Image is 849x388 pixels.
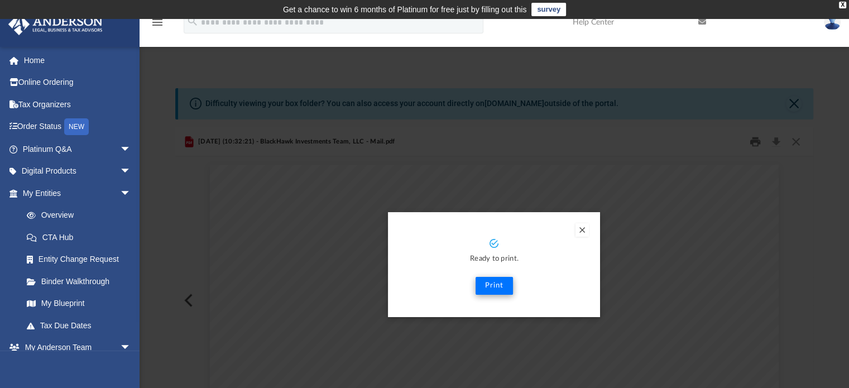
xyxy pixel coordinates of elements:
a: Digital Productsarrow_drop_down [8,160,148,183]
span: arrow_drop_down [120,337,142,360]
a: Entity Change Request [16,248,148,271]
div: close [839,2,846,8]
a: Overview [16,204,148,227]
a: Tax Organizers [8,93,148,116]
a: survey [531,3,566,16]
span: arrow_drop_down [120,138,142,161]
a: Home [8,49,148,71]
p: Ready to print. [399,253,589,266]
span: arrow_drop_down [120,160,142,183]
a: My Blueprint [16,293,142,315]
img: Anderson Advisors Platinum Portal [5,13,106,35]
a: Platinum Q&Aarrow_drop_down [8,138,148,160]
a: Binder Walkthrough [16,270,148,293]
img: User Pic [824,14,841,30]
a: My Anderson Teamarrow_drop_down [8,337,142,359]
a: menu [151,21,164,29]
div: Get a chance to win 6 months of Platinum for free just by filling out this [283,3,527,16]
span: arrow_drop_down [120,182,142,205]
a: Order StatusNEW [8,116,148,138]
i: menu [151,16,164,29]
a: My Entitiesarrow_drop_down [8,182,148,204]
div: NEW [64,118,89,135]
button: Print [476,277,513,295]
a: Tax Due Dates [16,314,148,337]
a: CTA Hub [16,226,148,248]
a: Online Ordering [8,71,148,94]
i: search [186,15,199,27]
